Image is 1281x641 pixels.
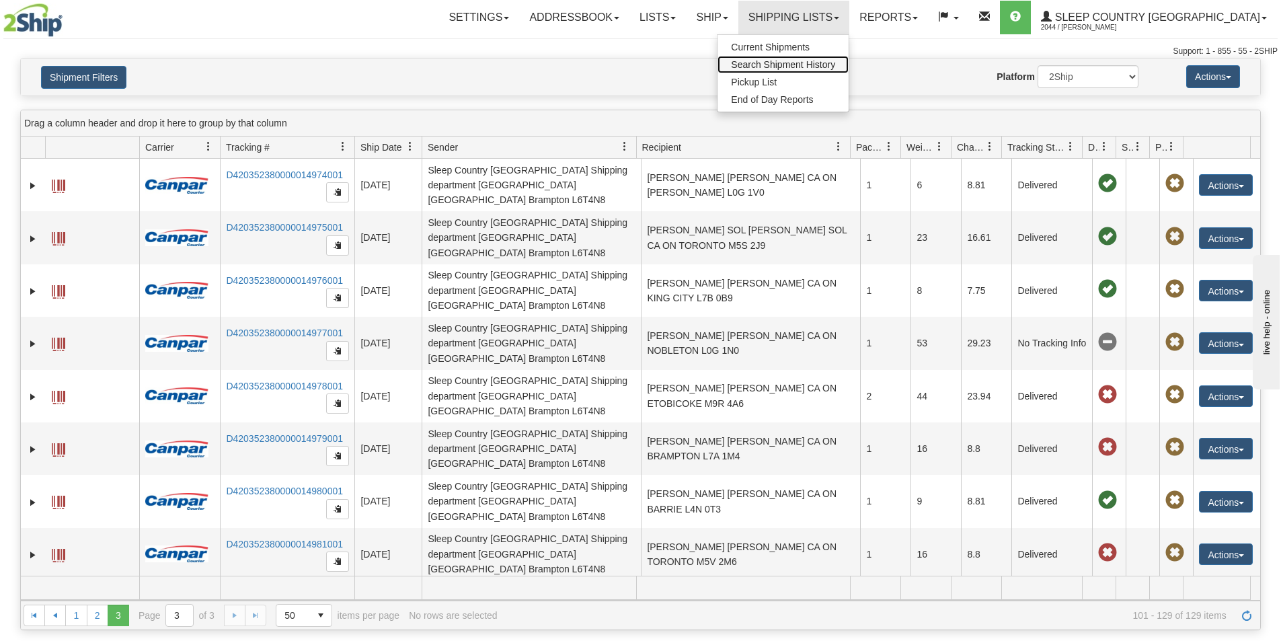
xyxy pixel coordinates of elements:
[686,1,738,34] a: Ship
[878,135,900,158] a: Packages filter column settings
[1011,317,1092,369] td: No Tracking Info
[399,135,422,158] a: Ship Date filter column settings
[860,264,910,317] td: 1
[52,279,65,301] a: Label
[641,475,860,527] td: [PERSON_NAME] [PERSON_NAME] CA ON BARRIE L4N 0T3
[41,66,126,89] button: Shipment Filters
[428,141,458,154] span: Sender
[1007,141,1066,154] span: Tracking Status
[276,604,399,627] span: items per page
[422,264,641,317] td: Sleep Country [GEOGRAPHIC_DATA] Shipping department [GEOGRAPHIC_DATA] [GEOGRAPHIC_DATA] Brampton ...
[145,441,208,457] img: 14 - Canpar
[52,385,65,406] a: Label
[641,317,860,369] td: [PERSON_NAME] [PERSON_NAME] CA ON NOBLETON L0G 1N0
[849,1,928,34] a: Reports
[641,528,860,580] td: [PERSON_NAME] [PERSON_NAME] CA ON TORONTO M5V 2M6
[961,211,1011,264] td: 16.61
[910,159,961,211] td: 6
[422,159,641,211] td: Sleep Country [GEOGRAPHIC_DATA] Shipping department [GEOGRAPHIC_DATA] [GEOGRAPHIC_DATA] Brampton ...
[860,211,910,264] td: 1
[422,528,641,580] td: Sleep Country [GEOGRAPHIC_DATA] Shipping department [GEOGRAPHIC_DATA] [GEOGRAPHIC_DATA] Brampton ...
[910,264,961,317] td: 8
[1165,438,1184,457] span: Pickup Not Assigned
[827,135,850,158] a: Recipient filter column settings
[731,42,810,52] span: Current Shipments
[860,159,910,211] td: 1
[422,422,641,475] td: Sleep Country [GEOGRAPHIC_DATA] Shipping department [GEOGRAPHIC_DATA] [GEOGRAPHIC_DATA] Brampton ...
[52,490,65,511] a: Label
[65,605,87,626] a: 1
[326,182,349,202] button: Copy to clipboard
[961,159,1011,211] td: 8.81
[1165,333,1184,352] span: Pickup Not Assigned
[717,73,849,91] a: Pickup List
[642,141,681,154] span: Recipient
[354,528,422,580] td: [DATE]
[961,317,1011,369] td: 29.23
[910,422,961,475] td: 16
[1011,422,1092,475] td: Delivered
[1199,385,1253,407] button: Actions
[145,229,208,246] img: 14 - Canpar
[717,91,849,108] a: End of Day Reports
[354,370,422,422] td: [DATE]
[641,159,860,211] td: [PERSON_NAME] [PERSON_NAME] CA ON [PERSON_NAME] L0G 1V0
[738,1,849,34] a: Shipping lists
[1098,174,1117,193] span: On time
[717,56,849,73] a: Search Shipment History
[226,486,343,496] a: D420352380000014980001
[26,232,40,246] a: Expand
[641,264,860,317] td: [PERSON_NAME] [PERSON_NAME] CA ON KING CITY L7B 0B9
[1199,332,1253,354] button: Actions
[1186,65,1240,88] button: Actions
[860,475,910,527] td: 1
[1199,491,1253,513] button: Actions
[326,446,349,466] button: Copy to clipboard
[961,475,1011,527] td: 8.81
[326,393,349,414] button: Copy to clipboard
[1052,11,1260,23] span: Sleep Country [GEOGRAPHIC_DATA]
[1011,211,1092,264] td: Delivered
[145,545,208,562] img: 14 - Canpar
[910,211,961,264] td: 23
[24,605,45,626] a: Go to the first page
[145,335,208,352] img: 14 - Canpar
[1059,135,1082,158] a: Tracking Status filter column settings
[197,135,220,158] a: Carrier filter column settings
[1236,605,1257,626] a: Refresh
[1199,227,1253,249] button: Actions
[332,135,354,158] a: Tracking # filter column settings
[1165,280,1184,299] span: Pickup Not Assigned
[1165,227,1184,246] span: Pickup Not Assigned
[1155,141,1167,154] span: Pickup Status
[87,605,108,626] a: 2
[226,169,343,180] a: D420352380000014974001
[354,317,422,369] td: [DATE]
[360,141,401,154] span: Ship Date
[52,174,65,195] a: Label
[26,285,40,298] a: Expand
[354,422,422,475] td: [DATE]
[52,437,65,459] a: Label
[1011,528,1092,580] td: Delivered
[910,528,961,580] td: 16
[226,433,343,444] a: D420352380000014979001
[52,332,65,353] a: Label
[226,222,343,233] a: D420352380000014975001
[910,317,961,369] td: 53
[1250,252,1280,389] iframe: chat widget
[354,264,422,317] td: [DATE]
[44,605,66,626] a: Go to the previous page
[326,499,349,519] button: Copy to clipboard
[354,211,422,264] td: [DATE]
[856,141,884,154] span: Packages
[641,211,860,264] td: [PERSON_NAME] SOL [PERSON_NAME] SOL CA ON TORONTO M5S 2J9
[860,317,910,369] td: 1
[26,390,40,404] a: Expand
[1098,227,1117,246] span: On time
[422,317,641,369] td: Sleep Country [GEOGRAPHIC_DATA] Shipping department [GEOGRAPHIC_DATA] [GEOGRAPHIC_DATA] Brampton ...
[1199,438,1253,459] button: Actions
[1098,385,1117,404] span: Late
[226,381,343,391] a: D420352380000014978001
[641,370,860,422] td: [PERSON_NAME] [PERSON_NAME] CA ON ETOBICOKE M9R 4A6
